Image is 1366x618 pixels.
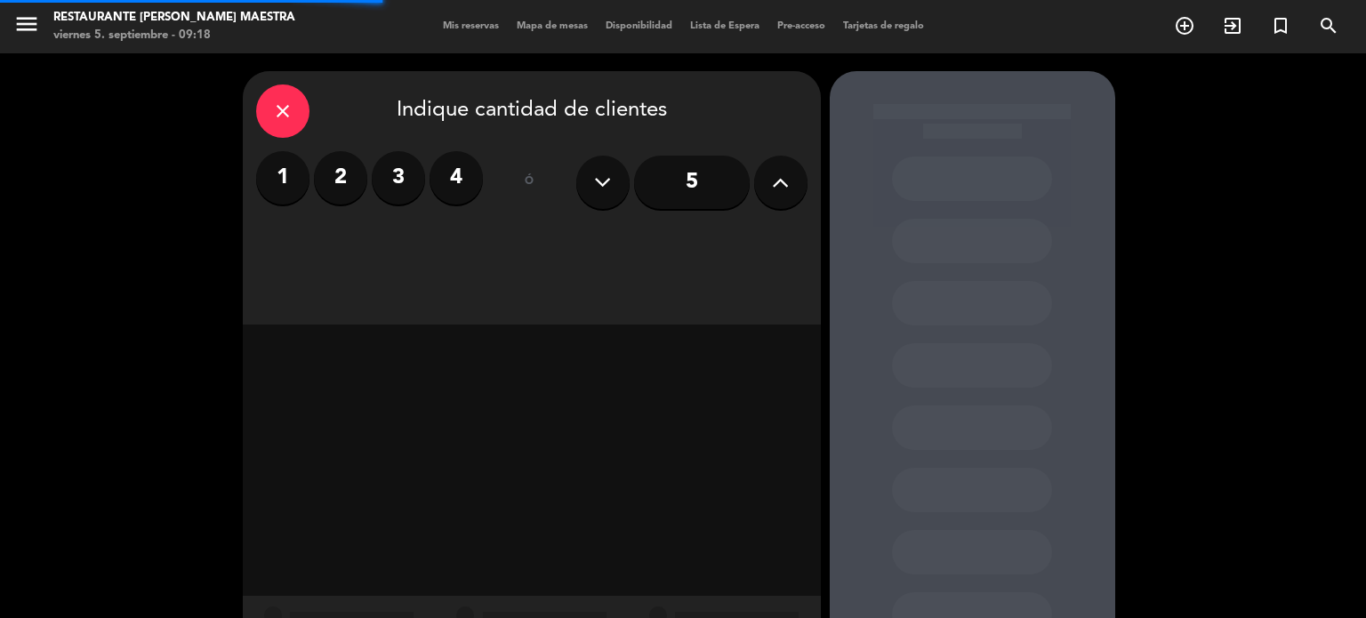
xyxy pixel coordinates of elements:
[508,21,597,31] span: Mapa de mesas
[768,21,834,31] span: Pre-acceso
[314,151,367,205] label: 2
[434,21,508,31] span: Mis reservas
[1318,15,1339,36] i: search
[1174,15,1195,36] i: add_circle_outline
[372,151,425,205] label: 3
[272,100,293,122] i: close
[501,151,558,213] div: ó
[53,27,295,44] div: viernes 5. septiembre - 09:18
[597,21,681,31] span: Disponibilidad
[13,11,40,37] i: menu
[834,21,933,31] span: Tarjetas de regalo
[1270,15,1291,36] i: turned_in_not
[681,21,768,31] span: Lista de Espera
[430,151,483,205] label: 4
[256,84,808,138] div: Indique cantidad de clientes
[1222,15,1243,36] i: exit_to_app
[53,9,295,27] div: Restaurante [PERSON_NAME] Maestra
[13,11,40,44] button: menu
[256,151,309,205] label: 1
